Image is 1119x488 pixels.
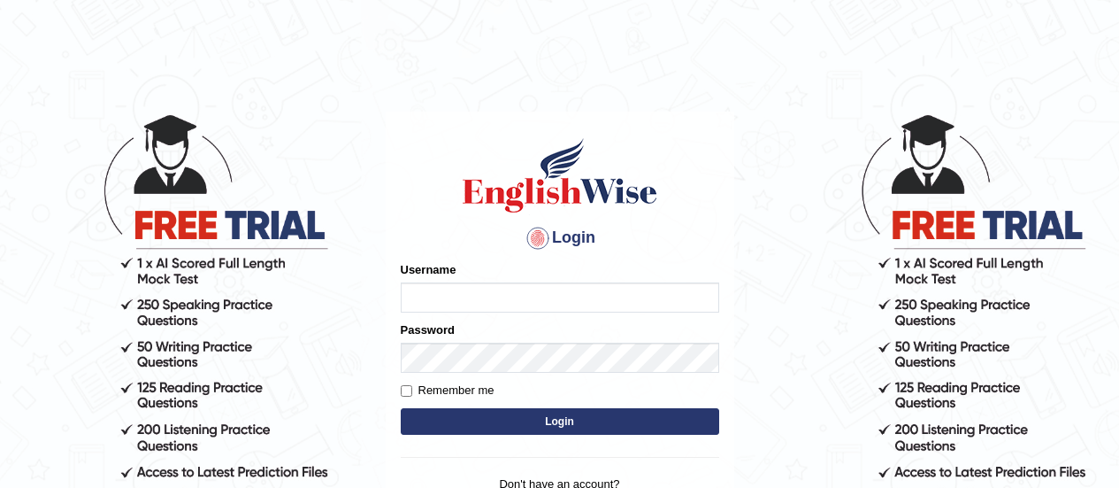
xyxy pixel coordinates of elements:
[401,321,455,338] label: Password
[401,261,456,278] label: Username
[401,382,494,399] label: Remember me
[401,408,719,435] button: Login
[401,385,412,397] input: Remember me
[401,224,719,252] h4: Login
[459,136,661,215] img: Logo of English Wise sign in for intelligent practice with AI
